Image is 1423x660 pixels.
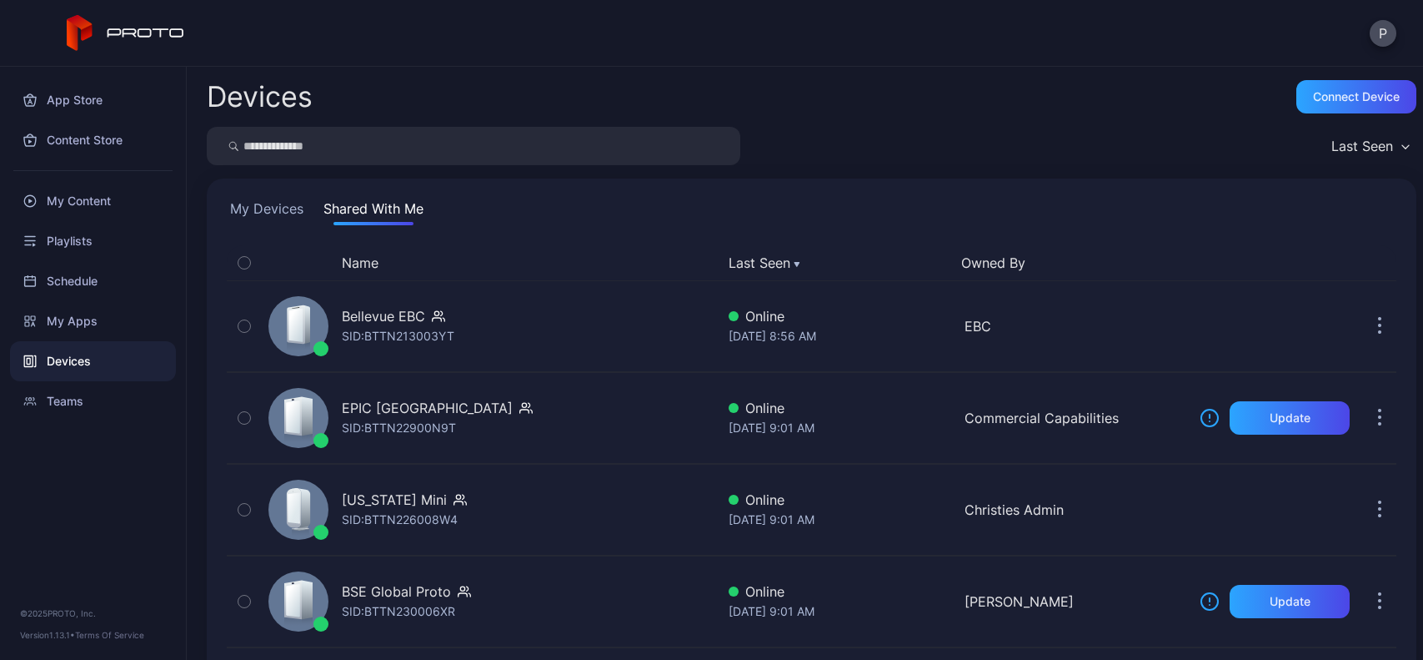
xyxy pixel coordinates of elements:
div: [PERSON_NAME] [965,592,1186,612]
h2: Devices [207,82,313,112]
div: [DATE] 9:01 AM [729,418,950,438]
div: SID: BTTN213003YT [342,326,454,346]
button: Update [1230,401,1350,435]
button: Last Seen [1323,127,1416,165]
a: Teams [10,381,176,421]
div: Update [1270,595,1310,608]
div: Update Device [1193,253,1343,273]
button: Last Seen [729,253,947,273]
div: Online [729,398,950,418]
div: Connect device [1313,90,1400,103]
a: Playlists [10,221,176,261]
button: My Devices [227,199,307,225]
span: Version 1.13.1 • [20,630,75,640]
div: Christies Admin [965,500,1186,520]
div: SID: BTTN230006XR [342,602,455,622]
div: Options [1363,253,1396,273]
a: Schedule [10,261,176,301]
div: © 2025 PROTO, Inc. [20,607,166,620]
button: Connect device [1296,80,1416,113]
a: My Content [10,181,176,221]
div: [US_STATE] Mini [342,490,447,510]
div: Bellevue EBC [342,306,425,326]
div: [DATE] 9:01 AM [729,510,950,530]
div: EPIC [GEOGRAPHIC_DATA] [342,398,513,418]
div: Online [729,490,950,510]
a: My Apps [10,301,176,341]
div: SID: BTTN226008W4 [342,510,458,530]
div: [DATE] 8:56 AM [729,326,950,346]
a: Terms Of Service [75,630,144,640]
div: Update [1270,411,1310,425]
div: Last Seen [1331,138,1393,154]
button: Update [1230,585,1350,618]
a: Devices [10,341,176,381]
button: Shared With Me [320,199,427,225]
div: Commercial Capabilities [965,408,1186,428]
button: Name [342,253,378,273]
div: EBC [965,316,1186,336]
div: SID: BTTN22900N9T [342,418,456,438]
div: [DATE] 9:01 AM [729,602,950,622]
div: Online [729,582,950,602]
button: Owned By [961,253,1180,273]
a: Content Store [10,120,176,160]
div: Online [729,306,950,326]
a: App Store [10,80,176,120]
button: P [1370,20,1396,47]
div: BSE Global Proto [342,582,451,602]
